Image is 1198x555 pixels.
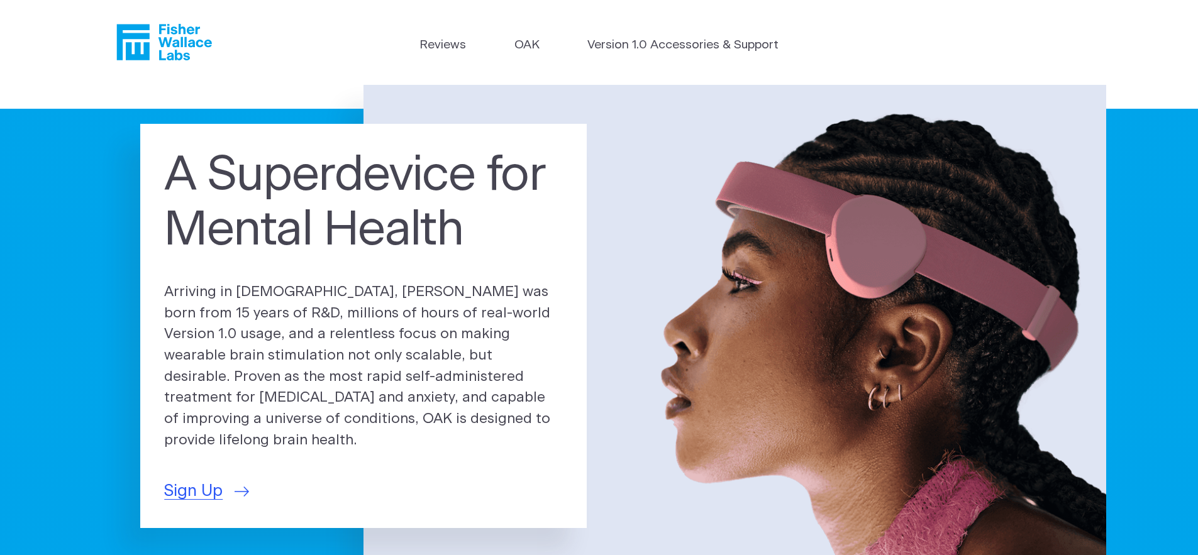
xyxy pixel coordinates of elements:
[587,36,779,55] a: Version 1.0 Accessories & Support
[164,479,223,503] span: Sign Up
[514,36,540,55] a: OAK
[164,479,249,503] a: Sign Up
[164,282,563,451] p: Arriving in [DEMOGRAPHIC_DATA], [PERSON_NAME] was born from 15 years of R&D, millions of hours of...
[419,36,466,55] a: Reviews
[116,24,212,60] a: Fisher Wallace
[164,148,563,259] h1: A Superdevice for Mental Health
